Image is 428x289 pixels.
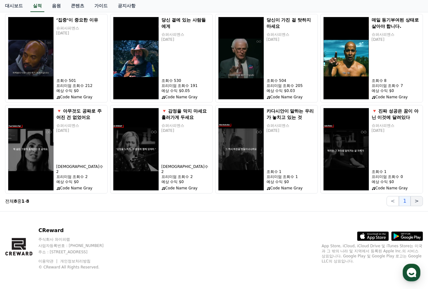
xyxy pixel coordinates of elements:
[56,78,105,83] p: 조회수 501
[399,196,410,206] button: 1
[38,227,116,234] p: CReward
[215,14,318,102] button: 당신이 가진 걸 탓하지 마세요 당신이 가진 걸 탓하지 마세요 슈퍼사피엔스 [DATE] 조회수 504 프리미엄 조회수 205 예상 수익 $0.03 Code Name Gray
[267,37,315,42] p: [DATE]
[267,88,315,93] p: 예상 수익 $0.03
[14,199,17,204] strong: 8
[267,169,315,174] p: 조회수 1
[372,123,420,128] p: 슈퍼사피엔스
[113,108,159,191] img: 🔻 감정을 막지 마세요 흘러가게 두세요
[372,37,420,42] p: [DATE]
[56,164,105,174] p: [DEMOGRAPHIC_DATA]수 2
[161,179,210,184] p: 예상 수익 $0
[58,210,66,215] span: 대화
[320,105,423,194] button: 🔻 진짜 성공은 꿈이 아닌 이것에 달려있다 🔻 진짜 성공은 꿈이 아닌 이것에 달려있다 슈퍼사피엔스 [DATE] 조회수 1 프리미엄 조회수 0 예상 수익 $0 Code Name...
[218,108,264,191] img: 카다시안이 말하는 우리가 놓치고 있는 것
[372,32,420,37] p: 슈퍼사피엔스
[372,95,420,100] p: Code Name Gray
[5,14,108,102] button: ‘집중‘이 중요한 이유 ‘집중‘이 중요한 이유 슈퍼사피엔스 [DATE] 조회수 501 프리미엄 조회수 212 예상 수익 $0 Code Name Gray
[56,17,105,23] h5: ‘집중‘이 중요한 이유
[113,17,159,100] img: 당신 곁에 있는 사람들에게
[38,237,116,242] p: 주식회사 와이피랩
[320,14,423,102] button: 매일 동기부여된 상태로 살아야 합니다. 매일 동기부여된 상태로 살아야 합니다. 슈퍼사피엔스 [DATE] 조회수 8 프리미엄 조회수 7 예상 수익 $0 Code Name Gray
[161,95,210,100] p: Code Name Gray
[56,128,105,133] p: [DATE]
[56,108,105,120] h5: 🔻 아무것도 공짜로 주어진 건 없었어요
[387,196,399,206] button: <
[267,108,315,120] h5: 카다시안이 말하는 우리가 놓치고 있는 것
[161,32,210,37] p: 슈퍼사피엔스
[110,105,213,194] button: 🔻 감정을 막지 마세요 흘러가게 두세요 🔻 감정을 막지 마세요 흘러가게 두세요 슈퍼사피엔스 [DATE] [DEMOGRAPHIC_DATA]수 2 프리미엄 조회수 2 예상 수익 ...
[267,78,315,83] p: 조회수 504
[372,169,420,174] p: 조회수 1
[38,249,116,255] p: 주소 : [STREET_ADDRESS]
[161,88,210,93] p: 예상 수익 $0.05
[215,105,318,194] button: 카다시안이 말하는 우리가 놓치고 있는 것 카다시안이 말하는 우리가 놓치고 있는 것 슈퍼사피엔스 [DATE] 조회수 1 프리미엄 조회수 1 예상 수익 $0 Code Name Gray
[26,199,29,204] strong: 8
[267,123,315,128] p: 슈퍼사피엔스
[110,14,213,102] button: 당신 곁에 있는 사람들에게 당신 곁에 있는 사람들에게 슈퍼사피엔스 [DATE] 조회수 530 프리미엄 조회수 191 예상 수익 $0.05 Code Name Gray
[372,78,420,83] p: 조회수 8
[372,186,420,191] p: Code Name Gray
[372,128,420,133] p: [DATE]
[5,105,108,194] button: 🔻 아무것도 공짜로 주어진 건 없었어요 🔻 아무것도 공짜로 주어진 건 없었어요 슈퍼사피엔스 [DATE] [DEMOGRAPHIC_DATA]수 2 프리미엄 조회수 2 예상 수익 ...
[42,200,82,216] a: 대화
[5,198,29,204] p: 전체 중 -
[56,26,105,31] p: 슈퍼사피엔스
[267,95,315,100] p: Code Name Gray
[267,32,315,37] p: 슈퍼사피엔스
[323,17,369,100] img: 매일 동기부여된 상태로 살아야 합니다.
[161,164,210,174] p: [DEMOGRAPHIC_DATA]수 2
[82,200,122,216] a: 설정
[267,186,315,191] p: Code Name Gray
[56,31,105,36] p: [DATE]
[98,210,105,215] span: 설정
[56,174,105,179] p: 프리미엄 조회수 2
[372,179,420,184] p: 예상 수익 $0
[267,128,315,133] p: [DATE]
[323,108,369,191] img: 🔻 진짜 성공은 꿈이 아닌 이것에 달려있다
[38,265,116,270] p: © CReward All Rights Reserved.
[372,17,420,29] h5: 매일 동기부여된 상태로 살아야 합니다.
[322,243,423,264] p: App Store, iCloud, iCloud Drive 및 iTunes Store는 미국과 그 밖의 나라 및 지역에서 등록된 Apple Inc.의 서비스 상표입니다. Goo...
[20,210,24,215] span: 홈
[161,186,210,191] p: Code Name Gray
[161,128,210,133] p: [DATE]
[8,17,54,100] img: ‘집중‘이 중요한 이유
[372,83,420,88] p: 프리미엄 조회수 7
[38,259,58,263] a: 이용약관
[372,174,420,179] p: 프리미엄 조회수 0
[218,17,264,100] img: 당신이 가진 걸 탓하지 마세요
[161,78,210,83] p: 조회수 530
[56,123,105,128] p: 슈퍼사피엔스
[267,83,315,88] p: 프리미엄 조회수 205
[372,108,420,120] h5: 🔻 진짜 성공은 꿈이 아닌 이것에 달려있다
[22,199,25,204] strong: 1
[38,243,116,248] p: 사업자등록번호 : [PHONE_NUMBER]
[161,123,210,128] p: 슈퍼사피엔스
[161,174,210,179] p: 프리미엄 조회수 2
[56,95,105,100] p: Code Name Gray
[372,88,420,93] p: 예상 수익 $0
[161,83,210,88] p: 프리미엄 조회수 191
[161,17,210,29] h5: 당신 곁에 있는 사람들에게
[8,108,54,191] img: 🔻 아무것도 공짜로 주어진 건 없었어요
[161,37,210,42] p: [DATE]
[56,186,105,191] p: Code Name Gray
[56,179,105,184] p: 예상 수익 $0
[267,17,315,29] h5: 당신이 가진 걸 탓하지 마세요
[60,259,91,263] a: 개인정보처리방침
[56,83,105,88] p: 프리미엄 조회수 212
[2,200,42,216] a: 홈
[161,108,210,120] h5: 🔻 감정을 막지 마세요 흘러가게 두세요
[56,88,105,93] p: 예상 수익 $0
[267,174,315,179] p: 프리미엄 조회수 1
[411,196,423,206] button: >
[267,179,315,184] p: 예상 수익 $0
